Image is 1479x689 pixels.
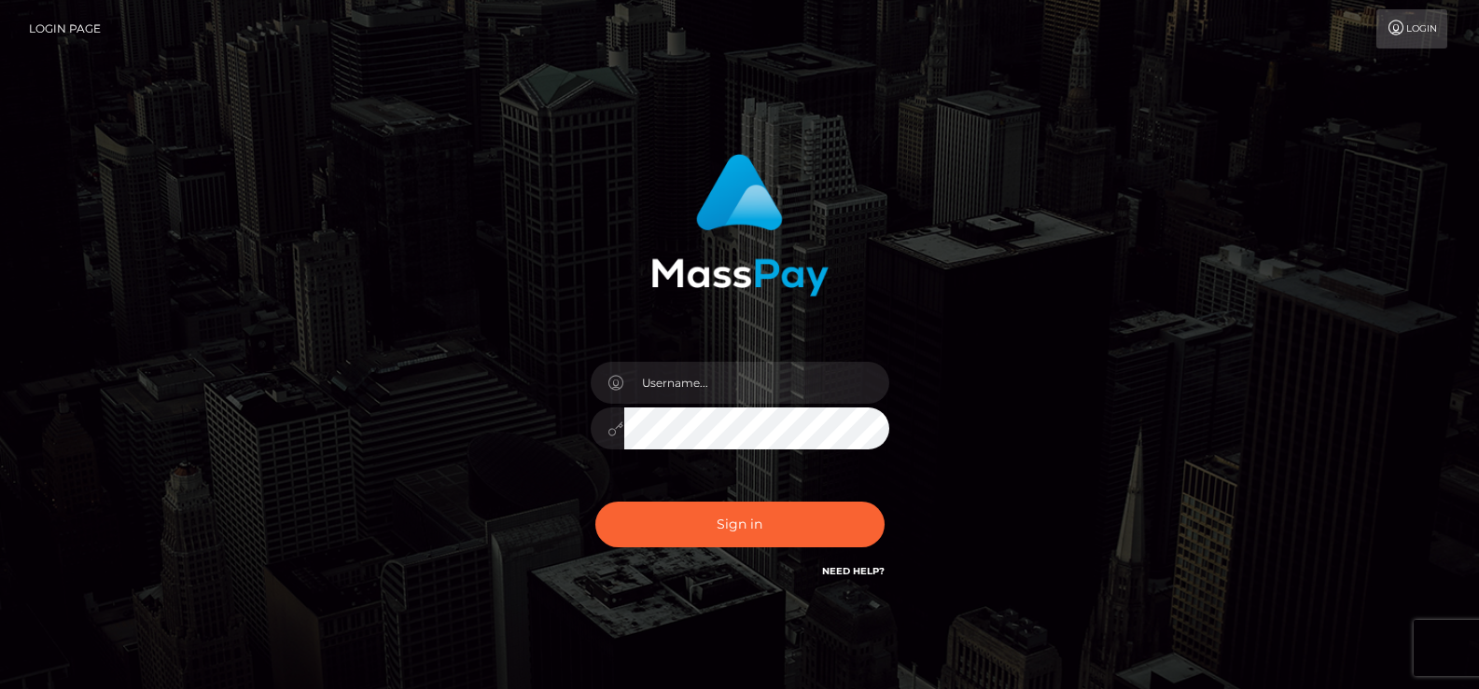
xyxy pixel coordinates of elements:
a: Login [1376,9,1447,48]
input: Username... [624,362,889,404]
a: Login Page [29,9,101,48]
a: Need Help? [822,565,885,577]
img: MassPay Login [651,154,829,296]
button: Sign in [595,502,885,547]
